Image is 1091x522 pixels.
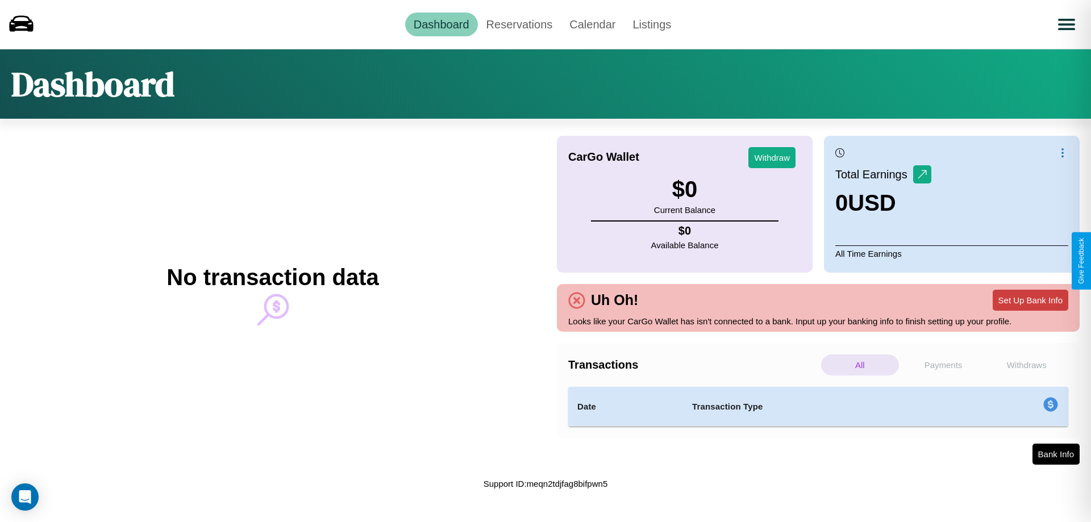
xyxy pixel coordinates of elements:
[585,292,644,308] h4: Uh Oh!
[561,12,624,36] a: Calendar
[835,164,913,185] p: Total Earnings
[988,354,1065,375] p: Withdraws
[478,12,561,36] a: Reservations
[11,483,39,511] div: Open Intercom Messenger
[654,202,715,218] p: Current Balance
[654,177,715,202] h3: $ 0
[993,290,1068,311] button: Set Up Bank Info
[1051,9,1082,40] button: Open menu
[651,237,719,253] p: Available Balance
[821,354,899,375] p: All
[624,12,680,36] a: Listings
[835,190,931,216] h3: 0 USD
[651,224,719,237] h4: $ 0
[1032,444,1080,465] button: Bank Info
[905,354,982,375] p: Payments
[568,358,818,371] h4: Transactions
[11,61,174,107] h1: Dashboard
[568,387,1068,427] table: simple table
[577,400,674,414] h4: Date
[1077,238,1085,284] div: Give Feedback
[166,265,378,290] h2: No transaction data
[692,400,950,414] h4: Transaction Type
[835,245,1068,261] p: All Time Earnings
[484,476,607,491] p: Support ID: meqn2tdjfag8bifpwn5
[568,151,639,164] h4: CarGo Wallet
[748,147,796,168] button: Withdraw
[405,12,478,36] a: Dashboard
[568,314,1068,329] p: Looks like your CarGo Wallet has isn't connected to a bank. Input up your banking info to finish ...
